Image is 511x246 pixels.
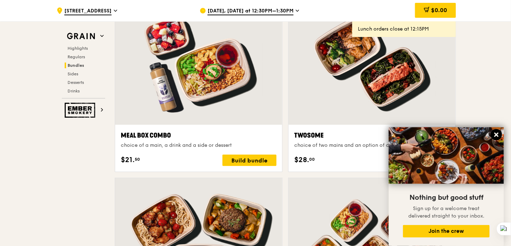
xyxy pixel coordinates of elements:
[222,155,276,166] div: Build bundle
[309,156,315,162] span: 00
[431,7,447,14] span: $0.00
[135,156,140,162] span: 50
[294,142,450,149] div: choice of two mains and an option of drinks, desserts and sides
[294,155,309,165] span: $28.
[409,193,483,202] span: Nothing but good stuff
[68,71,78,76] span: Sides
[121,142,276,149] div: choice of a main, a drink and a side or dessert
[64,7,112,15] span: [STREET_ADDRESS]
[121,130,276,140] div: Meal Box Combo
[68,80,84,85] span: Desserts
[403,225,490,237] button: Join the crew
[65,103,97,118] img: Ember Smokery web logo
[68,63,84,68] span: Bundles
[68,89,80,93] span: Drinks
[208,7,294,15] span: [DATE], [DATE] at 12:30PM–1:30PM
[65,30,97,43] img: Grain web logo
[294,130,450,140] div: Twosome
[491,129,502,140] button: Close
[408,205,484,219] span: Sign up for a welcome treat delivered straight to your inbox.
[68,54,85,59] span: Regulars
[121,155,135,165] span: $21.
[68,46,88,51] span: Highlights
[389,127,504,184] img: DSC07876-Edit02-Large.jpeg
[358,26,450,33] div: Lunch orders close at 12:15PM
